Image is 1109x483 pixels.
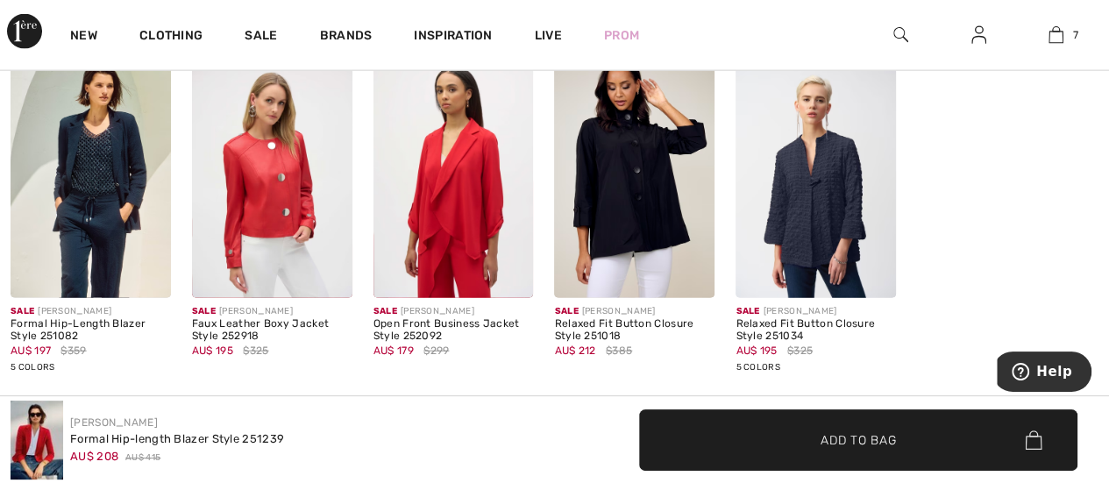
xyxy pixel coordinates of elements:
[1018,25,1094,46] a: 7
[535,26,562,45] a: Live
[373,305,534,318] div: [PERSON_NAME]
[11,344,51,357] span: AU$ 197
[604,26,639,45] a: Prom
[1072,27,1077,43] span: 7
[192,306,216,316] span: Sale
[554,306,578,316] span: Sale
[606,343,632,359] span: $385
[736,318,896,343] div: Relaxed Fit Button Closure Style 251034
[243,343,268,359] span: $325
[893,25,908,46] img: search the website
[639,409,1077,471] button: Add to Bag
[60,343,86,359] span: $359
[554,344,595,357] span: AU$ 212
[245,28,277,46] a: Sale
[70,450,118,463] span: AU$ 208
[7,14,42,49] img: 1ère Avenue
[997,352,1091,395] iframe: Opens a widget where you can find more information
[192,344,233,357] span: AU$ 195
[423,343,449,359] span: $299
[373,58,534,298] img: Open Front Business Jacket Style 252092
[736,344,777,357] span: AU$ 195
[373,344,414,357] span: AU$ 179
[373,318,534,343] div: Open Front Business Jacket Style 252092
[736,305,896,318] div: [PERSON_NAME]
[139,28,203,46] a: Clothing
[192,318,352,343] div: Faux Leather Boxy Jacket Style 252918
[787,343,813,359] span: $325
[70,28,97,46] a: New
[11,58,171,298] img: Formal Hip-Length Blazer Style 251082
[11,362,54,373] span: 5 Colors
[373,306,397,316] span: Sale
[70,416,158,429] a: [PERSON_NAME]
[11,318,171,343] div: Formal Hip-Length Blazer Style 251082
[971,25,986,46] img: My Info
[1049,25,1063,46] img: My Bag
[70,430,284,448] div: Formal Hip-length Blazer Style 251239
[554,58,714,298] img: Relaxed Fit Button Closure Style 251018
[1025,430,1041,450] img: Bag.svg
[11,305,171,318] div: [PERSON_NAME]
[821,430,896,449] span: Add to Bag
[414,28,492,46] span: Inspiration
[192,58,352,298] img: Faux Leather Boxy Jacket Style 252918
[320,28,373,46] a: Brands
[554,305,714,318] div: [PERSON_NAME]
[125,451,160,465] span: AU$ 415
[11,306,34,316] span: Sale
[957,25,1000,46] a: Sign In
[554,318,714,343] div: Relaxed Fit Button Closure Style 251018
[192,305,352,318] div: [PERSON_NAME]
[736,306,759,316] span: Sale
[736,58,896,298] img: Relaxed Fit Button Closure Style 251034
[11,401,63,479] img: Formal Hip-Length Blazer Style 251239
[736,362,779,373] span: 5 Colors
